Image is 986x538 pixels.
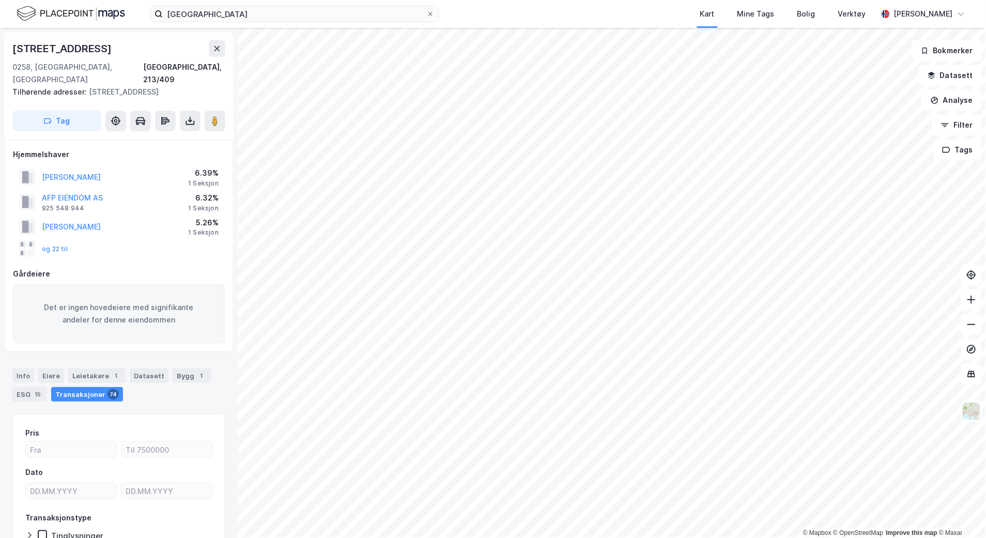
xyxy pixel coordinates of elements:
div: Verktøy [838,8,866,20]
a: Mapbox [803,529,831,536]
div: Pris [25,427,39,439]
div: Kontrollprogram for chat [934,488,986,538]
div: Eiere [38,368,64,383]
div: Bygg [173,368,211,383]
a: OpenStreetMap [834,529,884,536]
div: Datasett [130,368,168,383]
div: Transaksjoner [51,387,123,402]
div: [GEOGRAPHIC_DATA], 213/409 [143,61,225,86]
button: Tags [934,140,982,160]
input: DD.MM.YYYY [121,483,212,499]
button: Analyse [922,90,982,111]
div: Det er ingen hovedeiere med signifikante andeler for denne eiendommen [13,284,225,343]
div: 1 Seksjon [188,228,219,237]
div: ESG [12,387,47,402]
button: Bokmerker [912,40,982,61]
img: Z [962,402,981,421]
div: [STREET_ADDRESS] [12,86,217,98]
div: Bolig [797,8,815,20]
span: Tilhørende adresser: [12,87,89,96]
a: Improve this map [886,529,937,536]
div: [STREET_ADDRESS] [12,40,114,57]
div: Dato [25,466,43,479]
div: Mine Tags [737,8,775,20]
div: 1 [111,371,121,381]
button: Datasett [919,65,982,86]
input: Til 7500000 [121,442,212,457]
div: 6.39% [188,167,219,179]
div: 0258, [GEOGRAPHIC_DATA], [GEOGRAPHIC_DATA] [12,61,143,86]
img: logo.f888ab2527a4732fd821a326f86c7f29.svg [17,5,125,23]
div: Leietakere [68,368,126,383]
input: Fra [26,442,116,457]
button: Tag [12,111,101,131]
div: 74 [107,389,119,399]
div: 1 Seksjon [188,204,219,212]
div: Kart [700,8,715,20]
div: [PERSON_NAME] [894,8,953,20]
div: 5.26% [188,217,219,229]
button: Filter [932,115,982,135]
div: 1 [196,371,207,381]
div: 6.32% [188,192,219,204]
iframe: Chat Widget [934,488,986,538]
div: Gårdeiere [13,268,225,280]
div: Hjemmelshaver [13,148,225,161]
div: 15 [33,389,43,399]
div: Transaksjonstype [25,512,91,524]
input: Søk på adresse, matrikkel, gårdeiere, leietakere eller personer [163,6,426,22]
div: Info [12,368,34,383]
div: 1 Seksjon [188,179,219,188]
input: DD.MM.YYYY [26,483,116,499]
div: 925 548 944 [42,204,84,212]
